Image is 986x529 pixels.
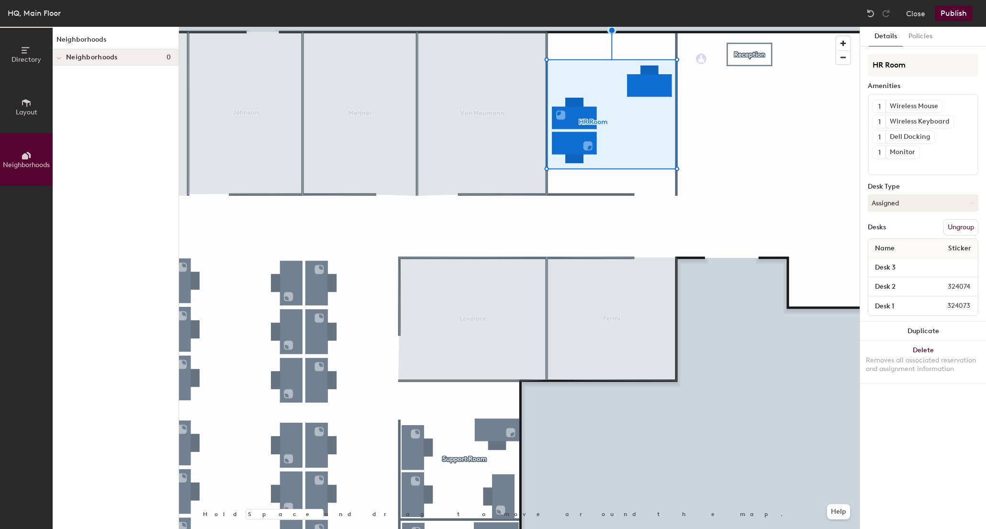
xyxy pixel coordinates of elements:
[870,240,899,257] span: Name
[885,131,934,143] div: Dell Docking
[3,161,50,169] span: Neighborhoods
[860,322,986,341] button: Duplicate
[866,356,980,373] div: Removes all associated reservation and assignment information
[866,9,875,18] img: Undo
[11,56,41,64] span: Directory
[167,54,171,61] span: 0
[8,7,61,19] div: HQ, Main Floor
[878,147,881,158] span: 1
[868,82,978,90] div: Amenities
[903,27,938,46] button: Policies
[943,219,978,236] button: Ungroup
[868,183,978,191] div: Desk Type
[827,504,850,519] button: Help
[885,146,919,158] div: Monitor
[943,240,976,257] span: Sticker
[868,224,886,231] div: Desks
[935,6,973,21] button: Publish
[66,54,118,61] span: Neighborhoods
[870,261,976,274] input: Unnamed desk
[873,131,885,143] button: 1
[906,6,925,21] button: Close
[16,108,37,116] span: Layout
[878,132,881,142] span: 1
[881,9,891,18] img: Redo
[885,115,953,128] div: Wireless Keyboard
[53,34,179,49] h1: Neighborhoods
[870,280,925,293] input: Unnamed desk
[924,301,976,311] span: 324073
[885,100,942,113] div: Wireless Mouse
[878,101,881,112] span: 1
[868,194,978,212] button: Assigned
[878,117,881,127] span: 1
[870,299,924,313] input: Unnamed desk
[925,281,976,292] span: 324074
[873,146,885,158] button: 1
[873,115,885,128] button: 1
[860,341,986,383] button: DeleteRemoves all associated reservation and assignment information
[873,100,885,113] button: 1
[869,27,903,46] button: Details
